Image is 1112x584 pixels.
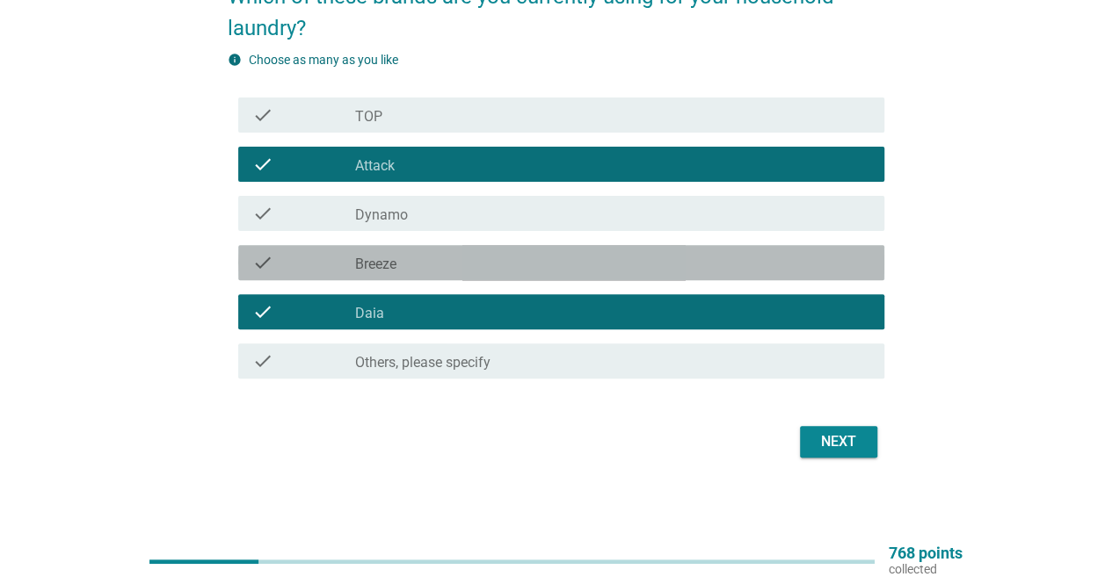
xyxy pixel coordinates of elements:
[252,105,273,126] i: check
[814,431,863,452] div: Next
[252,350,273,371] i: check
[252,252,273,273] i: check
[355,354,491,371] label: Others, please specify
[355,305,384,322] label: Daia
[355,157,395,175] label: Attack
[800,426,877,458] button: Next
[252,154,273,175] i: check
[889,561,963,577] p: collected
[252,203,273,224] i: check
[252,301,273,322] i: check
[355,108,382,126] label: TOP
[355,256,396,273] label: Breeze
[228,53,242,67] i: info
[355,206,408,224] label: Dynamo
[889,545,963,561] p: 768 points
[249,53,398,67] label: Choose as many as you like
